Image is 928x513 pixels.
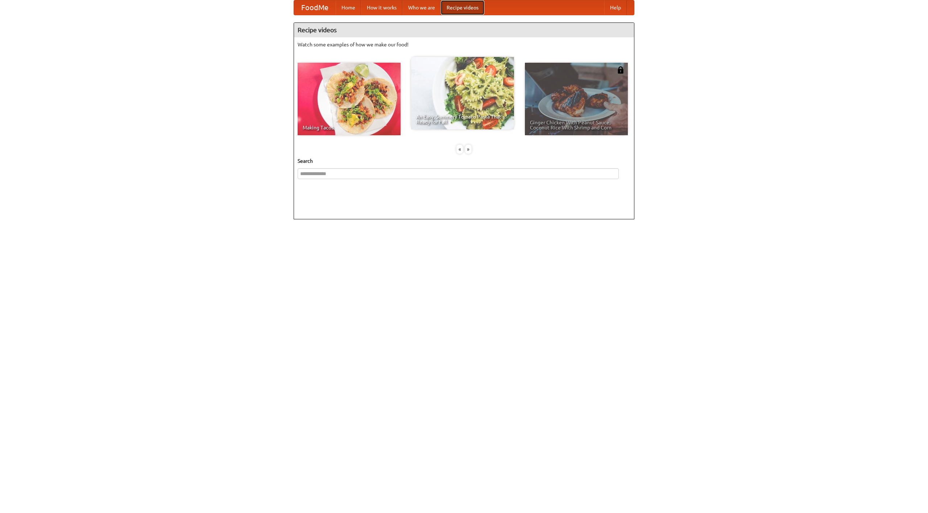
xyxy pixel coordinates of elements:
a: Home [336,0,361,15]
a: FoodMe [294,0,336,15]
div: « [456,145,463,154]
a: Who we are [402,0,441,15]
a: Recipe videos [441,0,484,15]
h5: Search [298,157,630,165]
span: Making Tacos [303,125,395,130]
div: » [465,145,472,154]
a: An Easy, Summery Tomato Pasta That's Ready for Fall [411,57,514,129]
a: How it works [361,0,402,15]
h4: Recipe videos [294,23,634,37]
span: An Easy, Summery Tomato Pasta That's Ready for Fall [416,114,509,124]
a: Help [604,0,627,15]
img: 483408.png [617,66,624,74]
p: Watch some examples of how we make our food! [298,41,630,48]
a: Making Tacos [298,63,401,135]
